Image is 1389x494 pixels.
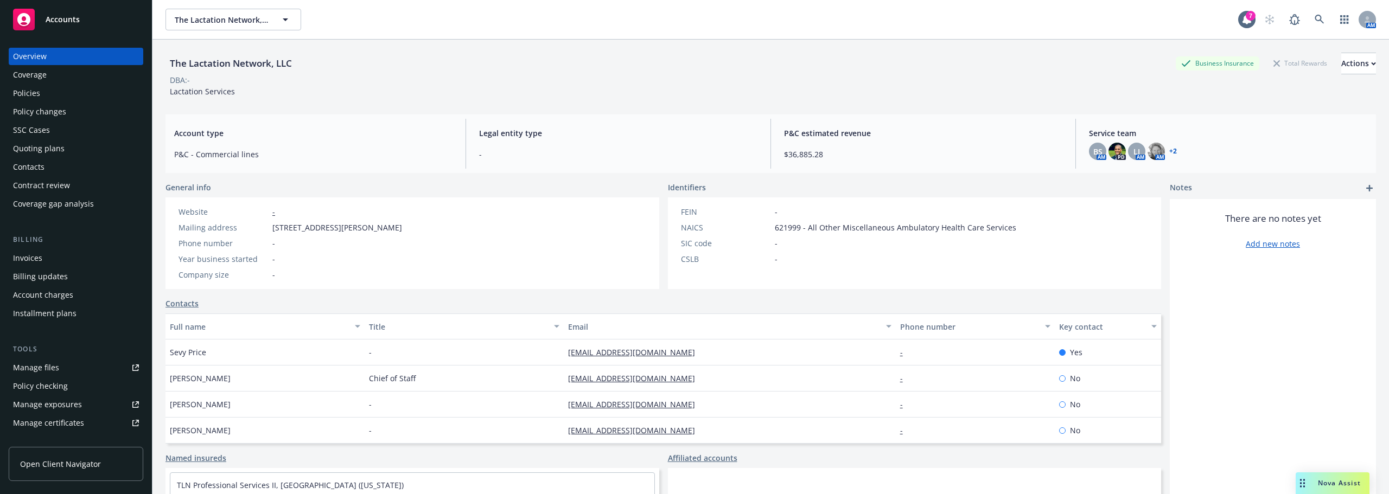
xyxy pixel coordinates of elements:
[775,238,778,249] span: -
[1059,321,1145,332] div: Key contact
[1363,182,1376,195] a: add
[177,480,404,490] a: TLN Professional Services II, [GEOGRAPHIC_DATA] ([US_STATE])
[9,140,143,157] a: Quoting plans
[13,140,65,157] div: Quoting plans
[9,249,143,267] a: Invoices
[784,127,1062,139] span: P&C estimated revenue
[9,66,143,84] a: Coverage
[9,344,143,355] div: Tools
[179,269,268,280] div: Company size
[1284,9,1305,30] a: Report a Bug
[681,238,770,249] div: SIC code
[369,347,372,358] span: -
[668,182,706,193] span: Identifiers
[668,452,737,464] a: Affiliated accounts
[174,149,453,160] span: P&C - Commercial lines
[1093,146,1103,157] span: BS
[13,177,70,194] div: Contract review
[369,373,416,384] span: Chief of Staff
[9,414,143,432] a: Manage certificates
[170,86,235,97] span: Lactation Services
[900,399,912,409] a: -
[9,4,143,35] a: Accounts
[13,359,59,376] div: Manage files
[1170,182,1192,195] span: Notes
[179,206,268,217] div: Website
[9,48,143,65] a: Overview
[165,298,199,309] a: Contacts
[13,48,47,65] div: Overview
[13,268,68,285] div: Billing updates
[13,286,73,304] div: Account charges
[9,396,143,413] a: Manage exposures
[9,433,143,450] a: Manage claims
[9,268,143,285] a: Billing updates
[13,195,94,213] div: Coverage gap analysis
[1318,478,1361,487] span: Nova Assist
[272,222,402,233] span: [STREET_ADDRESS][PERSON_NAME]
[681,206,770,217] div: FEIN
[170,321,348,332] div: Full name
[272,207,275,217] a: -
[369,321,547,332] div: Title
[1070,347,1082,358] span: Yes
[1246,238,1300,249] a: Add new notes
[170,347,206,358] span: Sevy Price
[369,399,372,410] span: -
[1070,425,1080,436] span: No
[1133,146,1140,157] span: LI
[900,321,1039,332] div: Phone number
[13,433,68,450] div: Manage claims
[165,56,296,70] div: The Lactation Network, LLC
[9,377,143,395] a: Policy checking
[681,222,770,233] div: NAICS
[564,313,896,339] button: Email
[13,414,84,432] div: Manage certificates
[900,425,912,435] a: -
[1055,313,1161,339] button: Key contact
[9,305,143,322] a: Installment plans
[1296,472,1369,494] button: Nova Assist
[174,127,453,139] span: Account type
[568,321,880,332] div: Email
[272,238,275,249] span: -
[13,305,77,322] div: Installment plans
[1108,143,1126,160] img: photo
[179,253,268,265] div: Year business started
[900,347,912,357] a: -
[568,399,704,409] a: [EMAIL_ADDRESS][DOMAIN_NAME]
[13,158,44,176] div: Contacts
[13,377,68,395] div: Policy checking
[1225,212,1321,225] span: There are no notes yet
[9,286,143,304] a: Account charges
[1259,9,1280,30] a: Start snowing
[13,85,40,102] div: Policies
[1341,53,1376,74] button: Actions
[1268,56,1333,70] div: Total Rewards
[272,269,275,280] span: -
[568,373,704,383] a: [EMAIL_ADDRESS][DOMAIN_NAME]
[775,222,1016,233] span: 621999 - All Other Miscellaneous Ambulatory Health Care Services
[9,103,143,120] a: Policy changes
[13,396,82,413] div: Manage exposures
[1176,56,1259,70] div: Business Insurance
[170,373,231,384] span: [PERSON_NAME]
[1070,399,1080,410] span: No
[9,177,143,194] a: Contract review
[170,399,231,410] span: [PERSON_NAME]
[13,103,66,120] div: Policy changes
[1089,127,1367,139] span: Service team
[272,253,275,265] span: -
[20,458,101,470] span: Open Client Navigator
[1148,143,1165,160] img: photo
[1334,9,1355,30] a: Switch app
[9,359,143,376] a: Manage files
[1309,9,1330,30] a: Search
[9,121,143,139] a: SSC Cases
[13,121,50,139] div: SSC Cases
[1070,373,1080,384] span: No
[896,313,1055,339] button: Phone number
[175,14,269,25] span: The Lactation Network, LLC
